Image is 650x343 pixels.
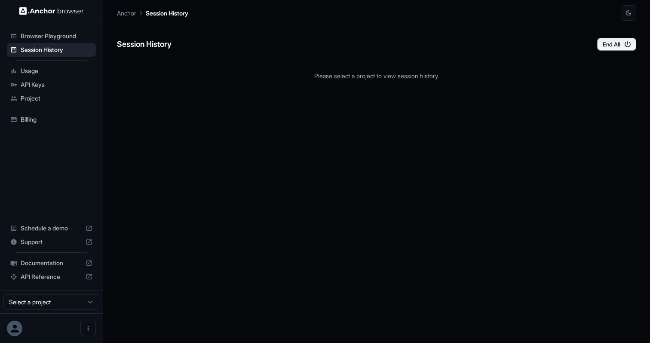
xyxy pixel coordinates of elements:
div: Billing [7,113,96,126]
div: Project [7,92,96,105]
div: Session History [7,43,96,57]
div: API Reference [7,270,96,284]
p: Session History [146,9,188,18]
h6: Session History [117,38,172,51]
p: Please select a project to view session history. [117,71,636,80]
span: Support [21,238,82,246]
span: Documentation [21,259,82,267]
div: Usage [7,64,96,78]
div: Documentation [7,256,96,270]
div: Browser Playground [7,29,96,43]
img: Anchor Logo [19,7,84,15]
span: Usage [21,67,92,75]
span: API Reference [21,273,82,281]
button: End All [597,38,636,51]
p: Anchor [117,9,136,18]
span: Schedule a demo [21,224,82,233]
div: Support [7,235,96,249]
span: Browser Playground [21,32,92,40]
div: API Keys [7,78,96,92]
span: Session History [21,46,92,54]
span: Billing [21,115,92,124]
div: Schedule a demo [7,221,96,235]
span: Project [21,94,92,103]
span: API Keys [21,80,92,89]
nav: breadcrumb [117,8,188,18]
button: Open menu [80,321,96,336]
